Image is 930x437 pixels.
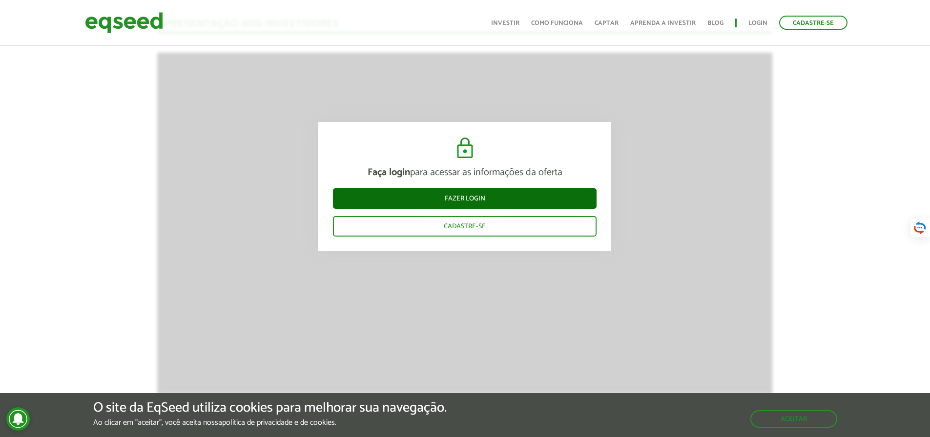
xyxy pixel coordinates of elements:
[222,419,335,427] a: política de privacidade e de cookies
[93,418,447,427] p: Ao clicar em "aceitar", você aceita nossa .
[750,410,837,428] button: Aceitar
[491,20,519,26] a: Investir
[779,16,847,30] a: Cadastre-se
[453,137,477,160] img: cadeado.svg
[707,20,723,26] a: Blog
[85,10,163,36] img: EqSeed
[748,20,767,26] a: Login
[368,164,410,180] strong: Faça login
[333,167,597,179] p: para acessar as informações da oferta
[595,20,619,26] a: Captar
[630,20,696,26] a: Aprenda a investir
[93,400,447,416] h5: O site da EqSeed utiliza cookies para melhorar sua navegação.
[531,20,583,26] a: Como funciona
[333,188,597,209] a: Fazer login
[333,216,597,237] a: Cadastre-se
